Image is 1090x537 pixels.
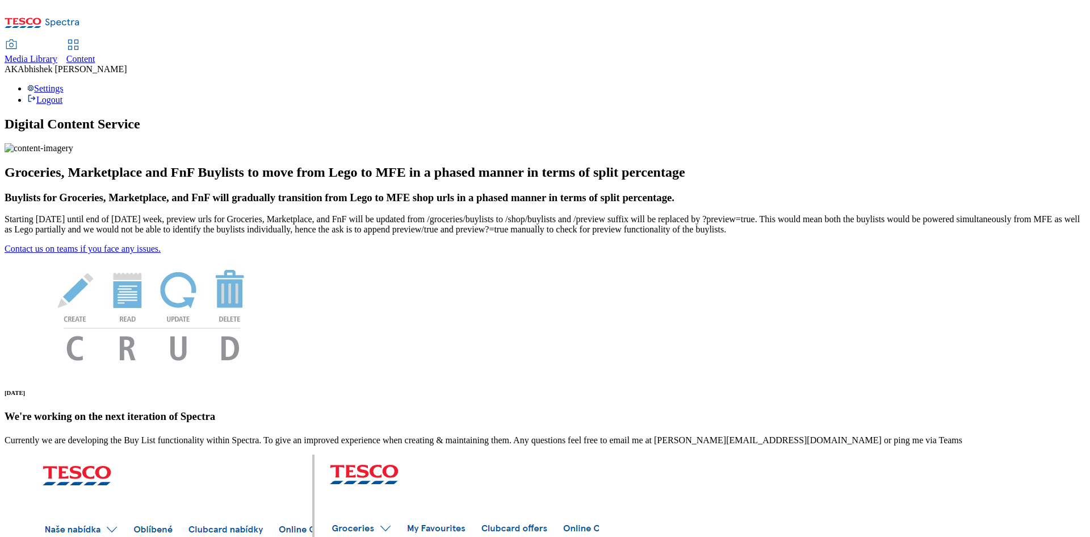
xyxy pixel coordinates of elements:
[5,254,300,373] img: News Image
[5,389,1085,396] h6: [DATE]
[27,84,64,93] a: Settings
[18,64,127,74] span: Abhishek [PERSON_NAME]
[5,116,1085,132] h1: Digital Content Service
[66,54,95,64] span: Content
[5,143,73,153] img: content-imagery
[5,410,1085,423] h3: We're working on the next iteration of Spectra
[5,214,1085,235] p: Starting [DATE] until end of [DATE] week, preview urls for Groceries, Marketplace, and FnF will b...
[5,54,57,64] span: Media Library
[27,95,62,105] a: Logout
[5,165,1085,180] h2: Groceries, Marketplace and FnF Buylists to move from Lego to MFE in a phased manner in terms of s...
[5,192,1085,204] h3: Buylists for Groceries, Marketplace, and FnF will gradually transition from Lego to MFE shop urls...
[66,40,95,64] a: Content
[5,244,161,253] a: Contact us on teams if you face any issues.
[5,435,1085,446] p: Currently we are developing the Buy List functionality within Spectra. To give an improved experi...
[5,64,18,74] span: AK
[5,40,57,64] a: Media Library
